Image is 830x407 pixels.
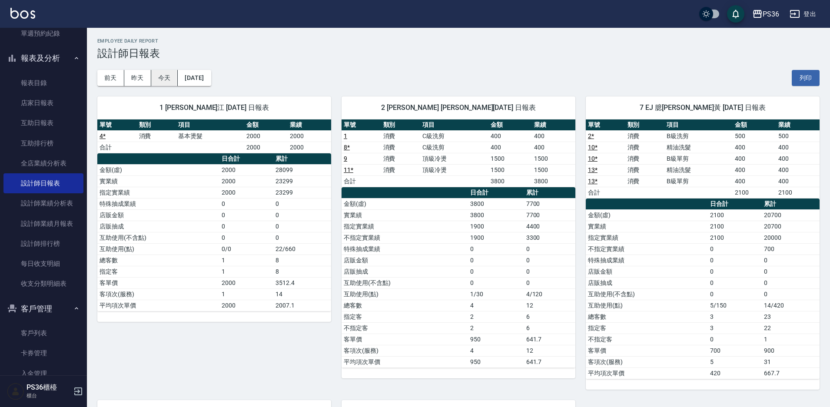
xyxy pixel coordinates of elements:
td: B級單剪 [664,153,733,164]
td: 平均項次單價 [342,356,468,367]
td: 0 [468,255,524,266]
td: 店販金額 [97,209,219,221]
th: 項目 [176,119,244,131]
td: 1 [762,334,820,345]
td: 0 [708,277,762,288]
td: 互助使用(不含點) [97,232,219,243]
td: 指定實業績 [97,187,219,198]
td: 互助使用(點) [97,243,219,255]
td: 22 [762,322,820,334]
td: 0 [524,255,575,266]
h2: Employee Daily Report [97,38,820,44]
td: 3512.4 [273,277,331,288]
td: 0 [219,198,273,209]
th: 金額 [488,119,532,131]
td: 0 [468,243,524,255]
td: 0 [468,277,524,288]
td: 消費 [137,130,176,142]
td: 店販金額 [342,255,468,266]
a: 全店業績分析表 [3,153,83,173]
a: 店家日報表 [3,93,83,113]
td: 消費 [625,130,665,142]
td: 0 [273,221,331,232]
td: 0 [524,266,575,277]
a: 收支分類明細表 [3,274,83,294]
td: 0 [762,288,820,300]
td: 頂級冷燙 [420,153,488,164]
td: 指定客 [342,311,468,322]
td: 實業績 [586,221,708,232]
td: 1 [219,288,273,300]
td: 4400 [524,221,575,232]
button: 報表及分析 [3,47,83,69]
td: 消費 [381,164,421,175]
td: 指定客 [97,266,219,277]
td: 0 [273,209,331,221]
td: 4 [468,345,524,356]
td: 400 [776,142,820,153]
td: 合計 [342,175,381,187]
a: 每日收支明細 [3,254,83,274]
td: 400 [488,130,532,142]
td: 消費 [381,130,421,142]
td: 400 [733,153,776,164]
td: 12 [524,300,575,311]
td: 0 [762,277,820,288]
td: 2100 [733,187,776,198]
span: 7 EJ 臆[PERSON_NAME]黃 [DATE] 日報表 [596,103,809,112]
td: 641.7 [524,334,575,345]
td: 互助使用(不含點) [342,277,468,288]
td: 消費 [625,142,665,153]
td: 2000 [288,130,331,142]
td: 2000 [219,175,273,187]
th: 日合計 [708,199,762,210]
td: 0/0 [219,243,273,255]
button: PS36 [749,5,783,23]
td: 平均項次單價 [97,300,219,311]
td: 精油洗髮 [664,142,733,153]
td: 店販抽成 [97,221,219,232]
th: 日合計 [468,187,524,199]
td: 平均項次單價 [586,367,708,379]
td: 客單價 [342,334,468,345]
a: 入金管理 [3,364,83,384]
td: 0 [708,288,762,300]
td: 2000 [219,277,273,288]
td: 總客數 [342,300,468,311]
td: 500 [776,130,820,142]
td: 金額(虛) [586,209,708,221]
td: 12 [524,345,575,356]
td: 0 [219,209,273,221]
td: 22/660 [273,243,331,255]
th: 日合計 [219,153,273,165]
td: 2100 [708,221,762,232]
table: a dense table [97,119,331,153]
a: 1 [344,132,347,139]
td: 23299 [273,187,331,198]
td: 2000 [244,142,288,153]
td: 客單價 [586,345,708,356]
button: save [727,5,744,23]
th: 業績 [532,119,575,131]
td: 1 [219,255,273,266]
td: 700 [708,345,762,356]
th: 金額 [733,119,776,131]
td: 0 [708,255,762,266]
button: [DATE] [178,70,211,86]
td: 店販抽成 [586,277,708,288]
th: 業績 [288,119,331,131]
td: 消費 [381,153,421,164]
th: 單號 [97,119,137,131]
table: a dense table [586,119,820,199]
td: 消費 [625,175,665,187]
td: 特殊抽成業績 [586,255,708,266]
td: 3800 [468,209,524,221]
td: 指定實業績 [342,221,468,232]
td: 合計 [586,187,625,198]
td: 不指定客 [586,334,708,345]
td: B級洗剪 [664,130,733,142]
td: 950 [468,334,524,345]
td: C級洗剪 [420,130,488,142]
th: 累計 [273,153,331,165]
td: 店販金額 [586,266,708,277]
